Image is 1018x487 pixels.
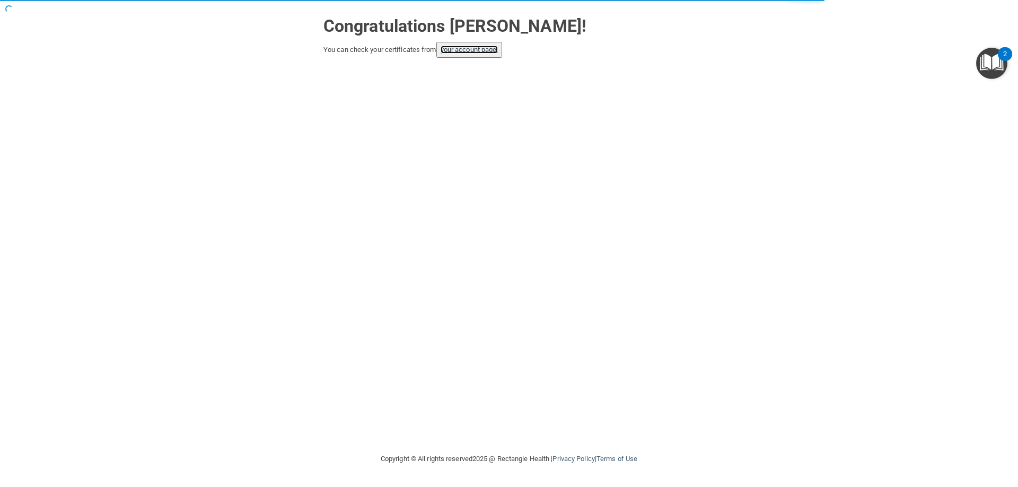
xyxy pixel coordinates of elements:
[552,455,594,463] a: Privacy Policy
[323,16,586,36] strong: Congratulations [PERSON_NAME]!
[315,442,703,476] div: Copyright © All rights reserved 2025 @ Rectangle Health | |
[596,455,637,463] a: Terms of Use
[441,46,498,54] a: your account page!
[976,48,1007,79] button: Open Resource Center, 2 new notifications
[1003,54,1007,68] div: 2
[436,42,503,58] button: your account page!
[323,42,695,58] div: You can check your certificates from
